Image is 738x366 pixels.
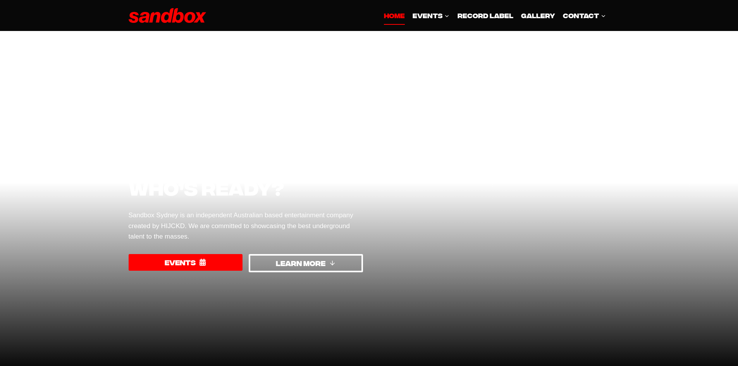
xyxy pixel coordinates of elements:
a: CONTACT [559,6,609,25]
a: LEARN MORE [249,254,363,272]
a: HOME [380,6,409,25]
span: LEARN MORE [276,258,325,269]
a: GALLERY [517,6,559,25]
span: EVENTS [165,257,196,268]
span: CONTACT [563,10,606,21]
span: EVENTS [413,10,449,21]
a: Record Label [453,6,517,25]
p: Sandbox Sydney is an independent Australian based entertainment company created by HIJCKD. We are... [129,210,363,242]
img: Sandbox [129,8,206,23]
h1: Sydney’s biggest monthly event, who’s ready? [129,117,363,201]
a: EVENTS [129,254,243,271]
a: EVENTS [409,6,453,25]
nav: Primary Navigation [380,6,610,25]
